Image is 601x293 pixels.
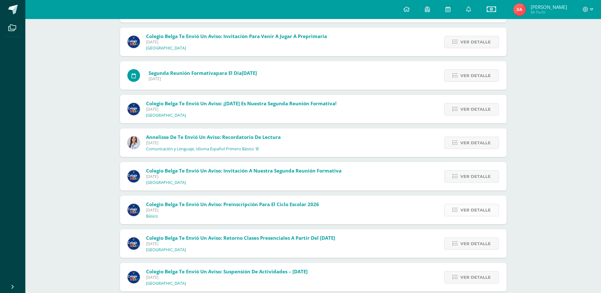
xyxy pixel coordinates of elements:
[242,70,257,76] span: [DATE]
[127,271,140,283] img: 919ad801bb7643f6f997765cf4083301.png
[460,137,491,149] span: Ver detalle
[460,171,491,182] span: Ver detalle
[149,76,257,81] span: [DATE]
[146,247,186,252] p: [GEOGRAPHIC_DATA]
[146,140,281,146] span: [DATE]
[146,235,335,241] span: Colegio Belga te envió un aviso: Retorno clases presenciales a partir del [DATE]
[146,146,259,152] p: Comunicación y Lenguaje, Idioma Español Primero Básico 'B'
[460,204,491,216] span: Ver detalle
[531,4,567,10] span: [PERSON_NAME]
[146,275,308,280] span: [DATE]
[127,103,140,115] img: 919ad801bb7643f6f997765cf4083301.png
[127,170,140,183] img: 919ad801bb7643f6f997765cf4083301.png
[460,70,491,81] span: Ver detalle
[146,134,281,140] span: Annelisse De te envió un aviso: Recordatorio de lectura
[146,33,327,39] span: Colegio Belga te envió un aviso: Invitación para venir a jugar a Preprimaria
[146,46,186,51] p: [GEOGRAPHIC_DATA]
[460,271,491,283] span: Ver detalle
[513,3,526,16] img: 0d1478a63bf9e0a655aaec8edb050f29.png
[146,241,335,246] span: [DATE]
[149,70,216,76] span: Segunda Reunión Formativa
[146,167,342,174] span: Colegio Belga te envió un aviso: Invitación a nuestra segunda Reunión Formativa
[127,136,140,149] img: 856922c122c96dd4492acfa029e91394.png
[146,207,319,213] span: [DATE]
[146,268,308,275] span: Colegio Belga te envió un aviso: Suspensión de actividades – [DATE]
[146,107,336,112] span: [DATE]
[146,214,158,219] p: Básico
[127,204,140,216] img: 919ad801bb7643f6f997765cf4083301.png
[460,36,491,48] span: Ver detalle
[127,36,140,48] img: 919ad801bb7643f6f997765cf4083301.png
[531,10,567,15] span: Mi Perfil
[146,201,319,207] span: Colegio Belga te envió un aviso: Preinscripción para el Ciclo Escolar 2026
[146,180,186,185] p: [GEOGRAPHIC_DATA]
[146,100,336,107] span: Colegio Belga te envió un aviso: ¡[DATE] es nuestra segunda Reunión Formativa!
[149,70,257,76] span: para el día
[146,174,342,179] span: [DATE]
[460,238,491,250] span: Ver detalle
[146,113,186,118] p: [GEOGRAPHIC_DATA]
[127,237,140,250] img: 919ad801bb7643f6f997765cf4083301.png
[460,103,491,115] span: Ver detalle
[146,281,186,286] p: [GEOGRAPHIC_DATA]
[146,39,327,45] span: [DATE]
